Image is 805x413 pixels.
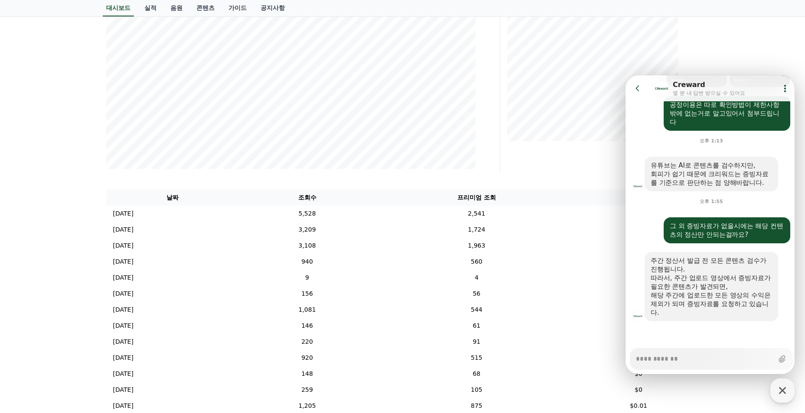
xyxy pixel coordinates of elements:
[375,318,578,334] td: 61
[375,382,578,398] td: 105
[375,190,578,206] th: 프리미엄 조회
[239,286,375,302] td: 156
[578,334,699,350] td: $0
[578,382,699,398] td: $0
[113,241,134,250] p: [DATE]
[578,366,699,382] td: $0
[239,270,375,286] td: 9
[113,209,134,218] p: [DATE]
[113,257,134,266] p: [DATE]
[375,254,578,270] td: 560
[239,238,375,254] td: 3,108
[375,286,578,302] td: 56
[578,302,699,318] td: $0
[113,321,134,330] p: [DATE]
[375,270,578,286] td: 4
[578,206,699,222] td: $0.02
[113,289,134,298] p: [DATE]
[375,238,578,254] td: 1,963
[239,206,375,222] td: 5,528
[578,350,699,366] td: $0
[239,318,375,334] td: 146
[239,302,375,318] td: 1,081
[239,350,375,366] td: 920
[578,190,699,206] th: 수익
[113,353,134,362] p: [DATE]
[626,75,795,374] iframe: Channel chat
[113,273,134,282] p: [DATE]
[239,190,375,206] th: 조회수
[578,270,699,286] td: $0
[578,254,699,270] td: $0
[113,305,134,314] p: [DATE]
[375,206,578,222] td: 2,541
[239,254,375,270] td: 940
[239,222,375,238] td: 3,209
[578,318,699,334] td: $0
[578,238,699,254] td: $0
[239,334,375,350] td: 220
[239,382,375,398] td: 259
[113,385,134,394] p: [DATE]
[578,286,699,302] td: $0
[113,369,134,378] p: [DATE]
[113,337,134,346] p: [DATE]
[239,366,375,382] td: 148
[375,366,578,382] td: 68
[113,225,134,234] p: [DATE]
[375,334,578,350] td: 91
[106,190,239,206] th: 날짜
[578,222,699,238] td: $0
[375,350,578,366] td: 515
[375,302,578,318] td: 544
[113,401,134,410] p: [DATE]
[375,222,578,238] td: 1,724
